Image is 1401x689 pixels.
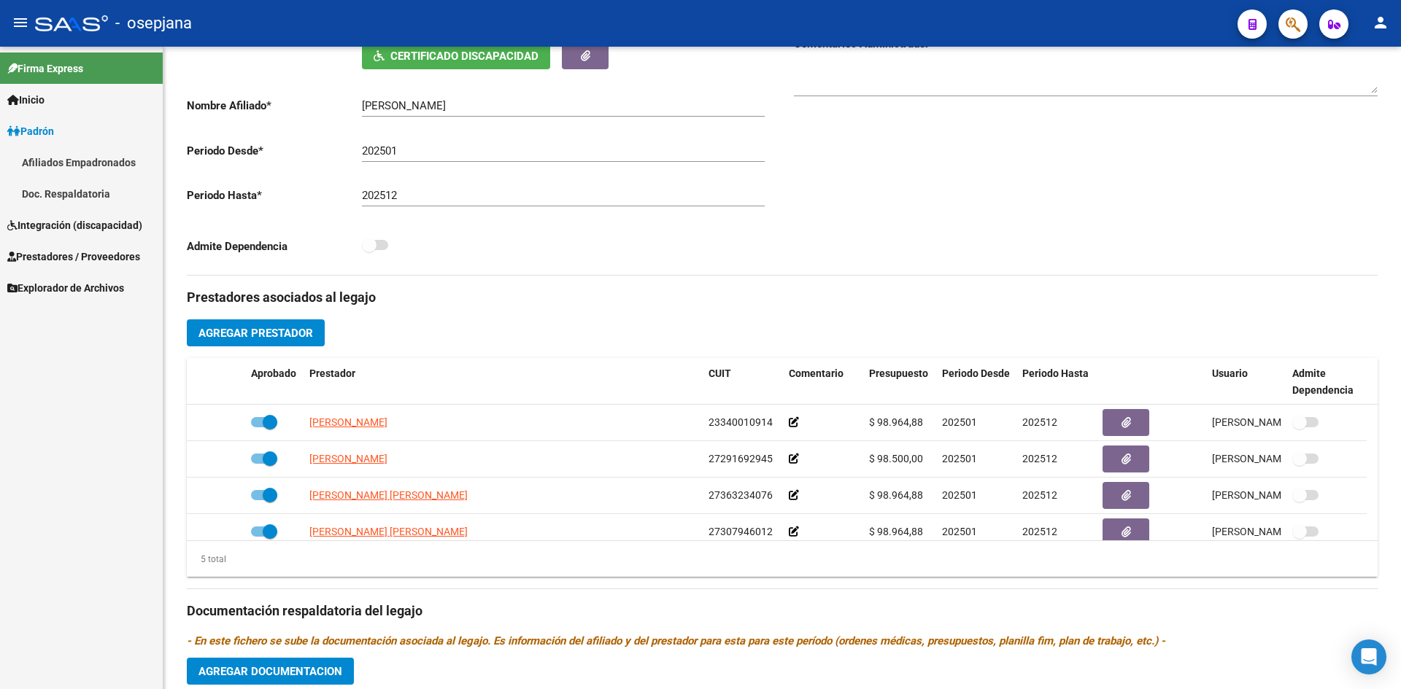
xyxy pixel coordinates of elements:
[390,50,539,63] span: Certificado Discapacidad
[1022,367,1089,379] span: Periodo Hasta
[1212,453,1327,464] span: [PERSON_NAME] [DATE]
[198,665,342,678] span: Agregar Documentacion
[12,14,29,31] mat-icon: menu
[863,358,936,406] datatable-header-cell: Presupuesto
[709,489,773,501] span: 27363234076
[309,367,355,379] span: Prestador
[187,319,325,346] button: Agregar Prestador
[936,358,1016,406] datatable-header-cell: Periodo Desde
[1212,489,1327,501] span: [PERSON_NAME] [DATE]
[1022,489,1057,501] span: 202512
[709,367,731,379] span: CUIT
[7,123,54,139] span: Padrón
[1016,358,1097,406] datatable-header-cell: Periodo Hasta
[709,453,773,464] span: 27291692945
[783,358,863,406] datatable-header-cell: Comentario
[869,416,923,428] span: $ 98.964,88
[187,634,1165,647] i: - En este fichero se sube la documentación asociada al legajo. Es información del afiliado y del ...
[309,489,468,501] span: [PERSON_NAME] [PERSON_NAME]
[7,280,124,296] span: Explorador de Archivos
[187,551,226,567] div: 5 total
[115,7,192,39] span: - osepjana
[942,526,977,537] span: 202501
[1212,367,1248,379] span: Usuario
[7,249,140,265] span: Prestadores / Proveedores
[1022,526,1057,537] span: 202512
[1292,367,1354,396] span: Admite Dependencia
[1022,453,1057,464] span: 202512
[1351,639,1386,674] div: Open Intercom Messenger
[362,42,550,69] button: Certificado Discapacidad
[304,358,703,406] datatable-header-cell: Prestador
[309,416,387,428] span: [PERSON_NAME]
[703,358,783,406] datatable-header-cell: CUIT
[187,187,362,203] p: Periodo Hasta
[7,92,45,108] span: Inicio
[198,327,313,340] span: Agregar Prestador
[942,489,977,501] span: 202501
[309,526,468,537] span: [PERSON_NAME] [PERSON_NAME]
[187,238,362,254] p: Admite Dependencia
[869,489,923,501] span: $ 98.964,88
[709,416,773,428] span: 23340010914
[709,526,773,537] span: 27307946012
[942,416,977,428] span: 202501
[187,601,1378,621] h3: Documentación respaldatoria del legajo
[245,358,304,406] datatable-header-cell: Aprobado
[1022,416,1057,428] span: 202512
[942,367,1010,379] span: Periodo Desde
[1212,416,1327,428] span: [PERSON_NAME] [DATE]
[1372,14,1389,31] mat-icon: person
[187,287,1378,308] h3: Prestadores asociados al legajo
[869,367,928,379] span: Presupuesto
[309,453,387,464] span: [PERSON_NAME]
[187,98,362,114] p: Nombre Afiliado
[7,217,142,233] span: Integración (discapacidad)
[187,143,362,159] p: Periodo Desde
[7,61,83,77] span: Firma Express
[789,367,844,379] span: Comentario
[1286,358,1367,406] datatable-header-cell: Admite Dependencia
[187,658,354,685] button: Agregar Documentacion
[869,526,923,537] span: $ 98.964,88
[1206,358,1286,406] datatable-header-cell: Usuario
[1212,526,1327,537] span: [PERSON_NAME] [DATE]
[251,367,296,379] span: Aprobado
[869,453,923,464] span: $ 98.500,00
[942,453,977,464] span: 202501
